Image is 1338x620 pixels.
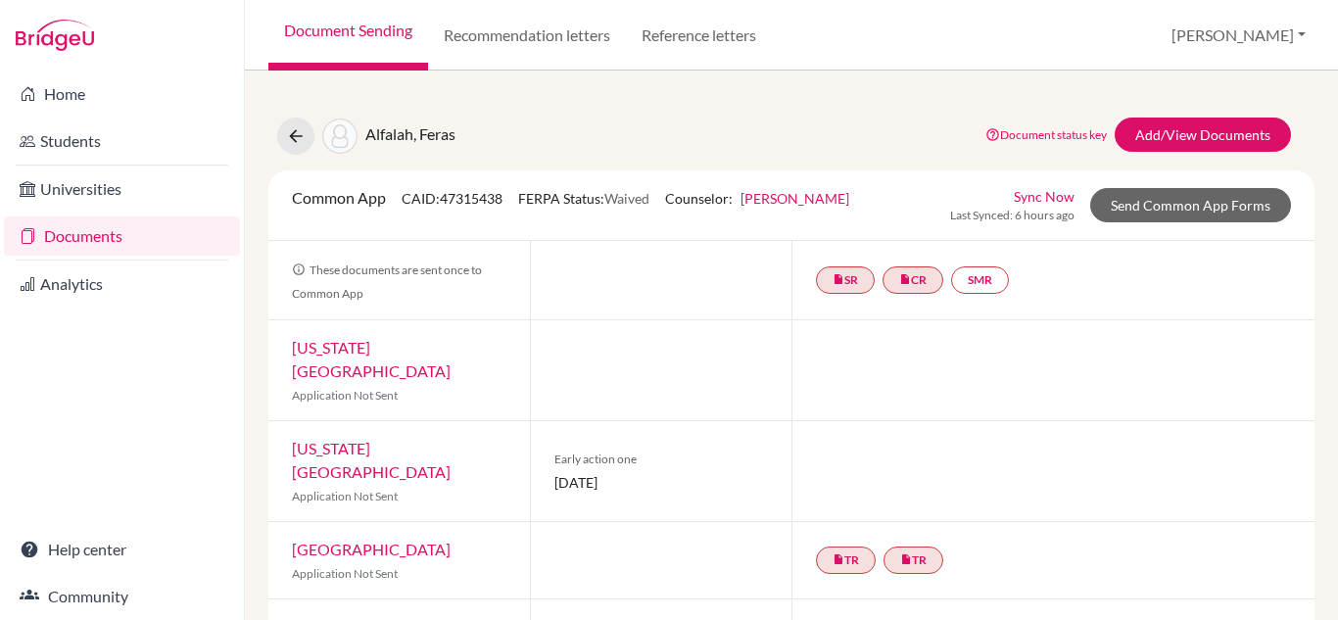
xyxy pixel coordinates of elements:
span: Common App [292,188,386,207]
span: Alfalah, Feras [365,124,455,143]
a: Help center [4,530,240,569]
a: Community [4,577,240,616]
span: Last Synced: 6 hours ago [950,207,1075,224]
i: insert_drive_file [900,553,912,565]
span: These documents are sent once to Common App [292,262,482,301]
span: Waived [604,190,649,207]
span: Application Not Sent [292,388,398,403]
a: Send Common App Forms [1090,188,1291,222]
a: Students [4,121,240,161]
a: [PERSON_NAME] [741,190,849,207]
a: insert_drive_fileSR [816,266,875,294]
span: Application Not Sent [292,489,398,503]
span: Early action one [554,451,768,468]
a: Analytics [4,264,240,304]
a: SMR [951,266,1009,294]
a: Add/View Documents [1115,118,1291,152]
span: CAID: 47315438 [402,190,502,207]
i: insert_drive_file [833,553,844,565]
a: insert_drive_fileTR [816,547,876,574]
i: insert_drive_file [899,273,911,285]
button: [PERSON_NAME] [1163,17,1314,54]
a: Home [4,74,240,114]
a: [US_STATE][GEOGRAPHIC_DATA] [292,439,451,481]
a: Sync Now [1014,186,1075,207]
img: Bridge-U [16,20,94,51]
span: [DATE] [554,472,768,493]
span: FERPA Status: [518,190,649,207]
a: Document status key [985,127,1107,142]
i: insert_drive_file [833,273,844,285]
a: [US_STATE][GEOGRAPHIC_DATA] [292,338,451,380]
span: Counselor: [665,190,849,207]
a: insert_drive_fileCR [883,266,943,294]
a: Documents [4,216,240,256]
a: Universities [4,169,240,209]
a: insert_drive_fileTR [884,547,943,574]
a: [GEOGRAPHIC_DATA] [292,540,451,558]
span: Application Not Sent [292,566,398,581]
